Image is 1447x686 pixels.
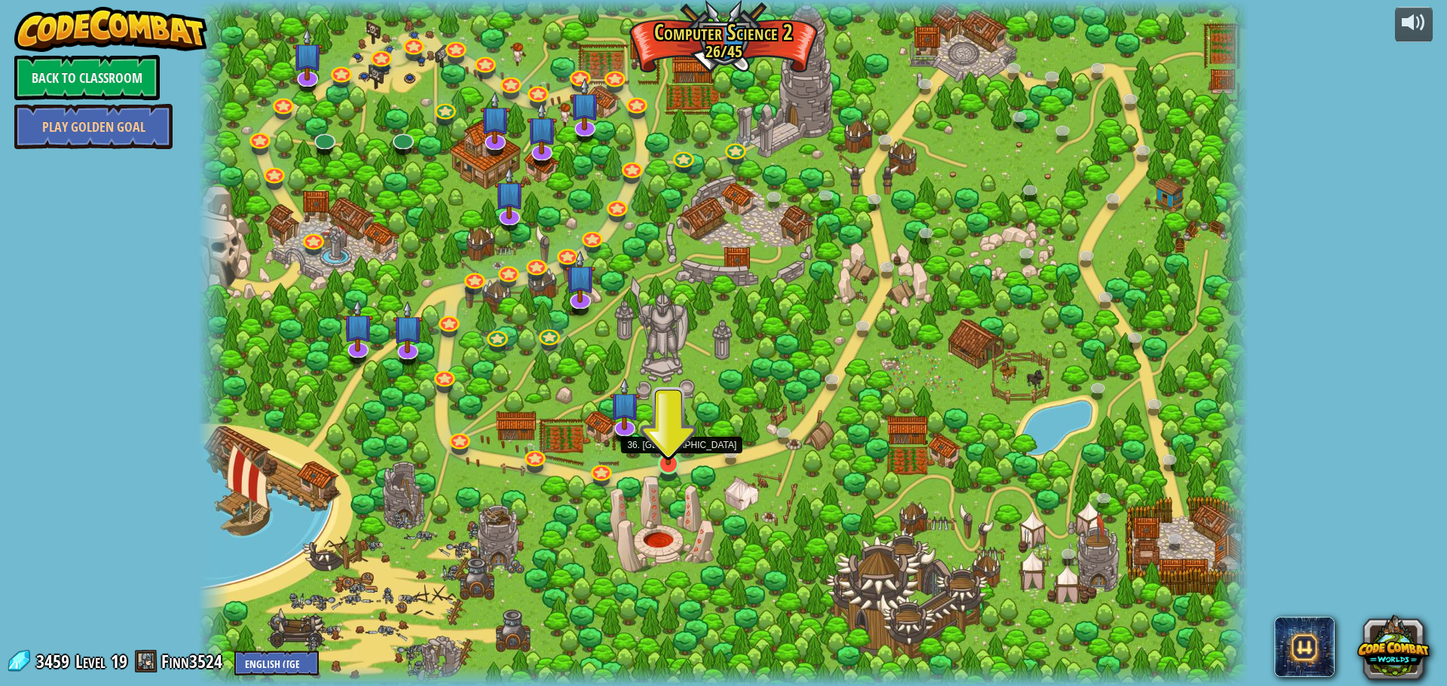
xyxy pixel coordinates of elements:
img: level-banner-unstarted-subscriber.png [569,78,600,130]
a: Play Golden Goal [14,104,173,149]
img: level-banner-started.png [654,401,682,465]
img: level-banner-unstarted-subscriber.png [393,300,424,353]
span: Level [75,649,106,674]
a: Finn3524 [161,649,227,673]
img: level-banner-unstarted-subscriber.png [565,251,596,303]
img: level-banner-unstarted-subscriber.png [343,299,374,352]
img: level-banner-unstarted-subscriber.png [526,102,557,154]
img: CodeCombat - Learn how to code by playing a game [14,7,207,52]
span: 3459 [36,649,74,673]
img: level-banner-unstarted-subscriber.png [494,166,525,219]
span: 19 [111,649,127,673]
img: level-banner-unstarted-subscriber.png [480,91,511,144]
img: level-banner-unstarted-subscriber.png [292,28,323,81]
button: Adjust volume [1395,7,1433,42]
a: Back to Classroom [14,55,160,100]
img: level-banner-unstarted-subscriber.png [609,377,640,430]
